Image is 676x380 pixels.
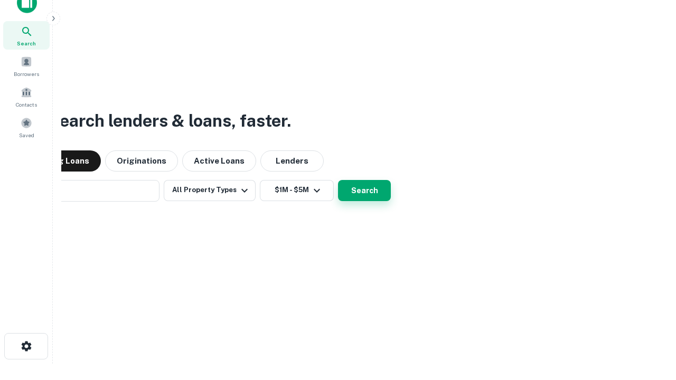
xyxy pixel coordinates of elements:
[19,131,34,139] span: Saved
[182,150,256,172] button: Active Loans
[260,150,324,172] button: Lenders
[3,52,50,80] a: Borrowers
[3,21,50,50] a: Search
[260,180,334,201] button: $1M - $5M
[105,150,178,172] button: Originations
[17,39,36,47] span: Search
[164,180,256,201] button: All Property Types
[338,180,391,201] button: Search
[48,108,291,134] h3: Search lenders & loans, faster.
[3,113,50,141] a: Saved
[623,296,676,346] iframe: Chat Widget
[16,100,37,109] span: Contacts
[3,82,50,111] a: Contacts
[14,70,39,78] span: Borrowers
